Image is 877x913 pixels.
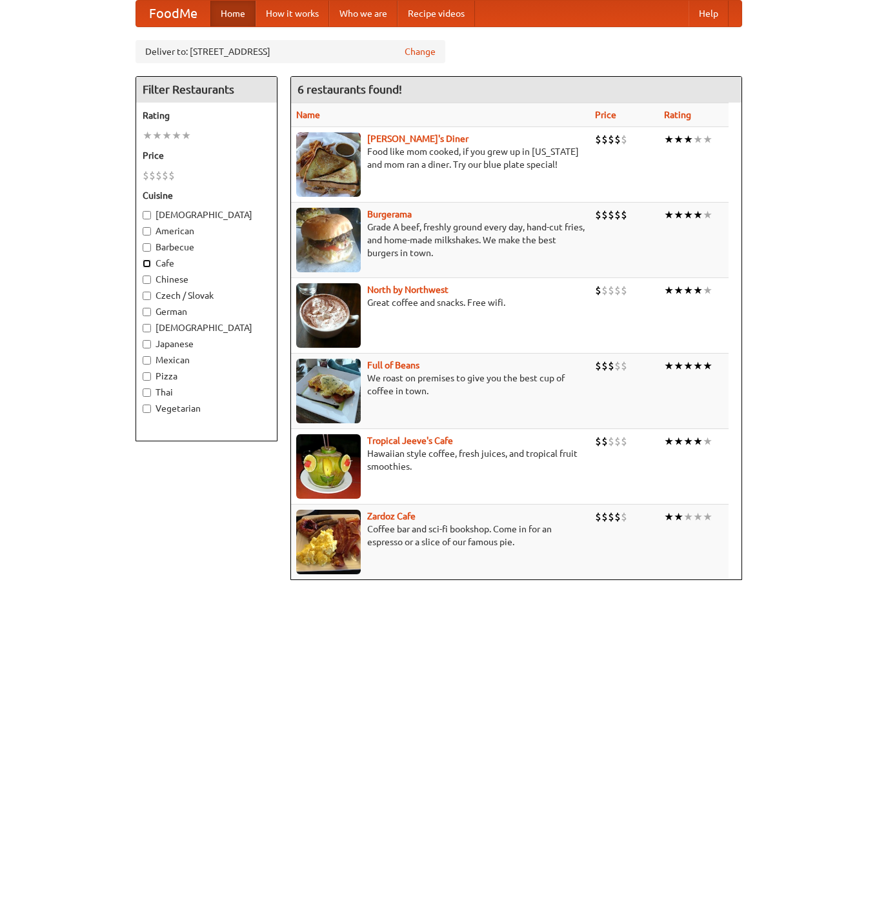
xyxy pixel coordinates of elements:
[601,359,608,373] li: $
[601,208,608,222] li: $
[693,510,703,524] li: ★
[703,132,712,146] li: ★
[683,434,693,448] li: ★
[367,209,412,219] a: Burgerama
[136,40,445,63] div: Deliver to: [STREET_ADDRESS]
[296,510,361,574] img: zardoz.jpg
[614,359,621,373] li: $
[683,208,693,222] li: ★
[143,405,151,413] input: Vegetarian
[664,208,674,222] li: ★
[683,359,693,373] li: ★
[162,128,172,143] li: ★
[595,132,601,146] li: $
[149,168,156,183] li: $
[703,283,712,297] li: ★
[693,283,703,297] li: ★
[601,434,608,448] li: $
[143,208,270,221] label: [DEMOGRAPHIC_DATA]
[168,168,175,183] li: $
[367,360,419,370] a: Full of Beans
[683,283,693,297] li: ★
[595,208,601,222] li: $
[608,434,614,448] li: $
[296,372,585,397] p: We roast on premises to give you the best cup of coffee in town.
[256,1,329,26] a: How it works
[296,110,320,120] a: Name
[367,134,469,144] a: [PERSON_NAME]'s Diner
[601,283,608,297] li: $
[143,289,270,302] label: Czech / Slovak
[297,83,402,95] ng-pluralize: 6 restaurants found!
[143,241,270,254] label: Barbecue
[398,1,475,26] a: Recipe videos
[621,283,627,297] li: $
[674,510,683,524] li: ★
[601,132,608,146] li: $
[614,510,621,524] li: $
[367,511,416,521] a: Zardoz Cafe
[703,510,712,524] li: ★
[296,283,361,348] img: north.jpg
[143,308,151,316] input: German
[367,285,449,295] a: North by Northwest
[595,283,601,297] li: $
[143,243,151,252] input: Barbecue
[614,283,621,297] li: $
[608,283,614,297] li: $
[674,283,683,297] li: ★
[664,434,674,448] li: ★
[674,132,683,146] li: ★
[664,283,674,297] li: ★
[693,208,703,222] li: ★
[143,388,151,397] input: Thai
[674,208,683,222] li: ★
[689,1,729,26] a: Help
[621,510,627,524] li: $
[703,208,712,222] li: ★
[143,227,151,236] input: American
[693,434,703,448] li: ★
[143,305,270,318] label: German
[296,221,585,259] p: Grade A beef, freshly ground every day, hand-cut fries, and home-made milkshakes. We make the bes...
[143,109,270,122] h5: Rating
[143,211,151,219] input: [DEMOGRAPHIC_DATA]
[143,386,270,399] label: Thai
[614,208,621,222] li: $
[329,1,398,26] a: Who we are
[296,208,361,272] img: burgerama.jpg
[674,359,683,373] li: ★
[664,110,691,120] a: Rating
[143,259,151,268] input: Cafe
[172,128,181,143] li: ★
[143,340,151,348] input: Japanese
[296,523,585,548] p: Coffee bar and sci-fi bookshop. Come in for an espresso or a slice of our famous pie.
[152,128,162,143] li: ★
[405,45,436,58] a: Change
[143,354,270,366] label: Mexican
[143,356,151,365] input: Mexican
[621,208,627,222] li: $
[674,434,683,448] li: ★
[608,359,614,373] li: $
[143,128,152,143] li: ★
[296,145,585,171] p: Food like mom cooked, if you grew up in [US_STATE] and mom ran a diner. Try our blue plate special!
[367,436,453,446] a: Tropical Jeeve's Cafe
[143,149,270,162] h5: Price
[703,434,712,448] li: ★
[703,359,712,373] li: ★
[595,359,601,373] li: $
[143,321,270,334] label: [DEMOGRAPHIC_DATA]
[683,510,693,524] li: ★
[683,132,693,146] li: ★
[608,132,614,146] li: $
[162,168,168,183] li: $
[143,370,270,383] label: Pizza
[693,359,703,373] li: ★
[614,434,621,448] li: $
[143,168,149,183] li: $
